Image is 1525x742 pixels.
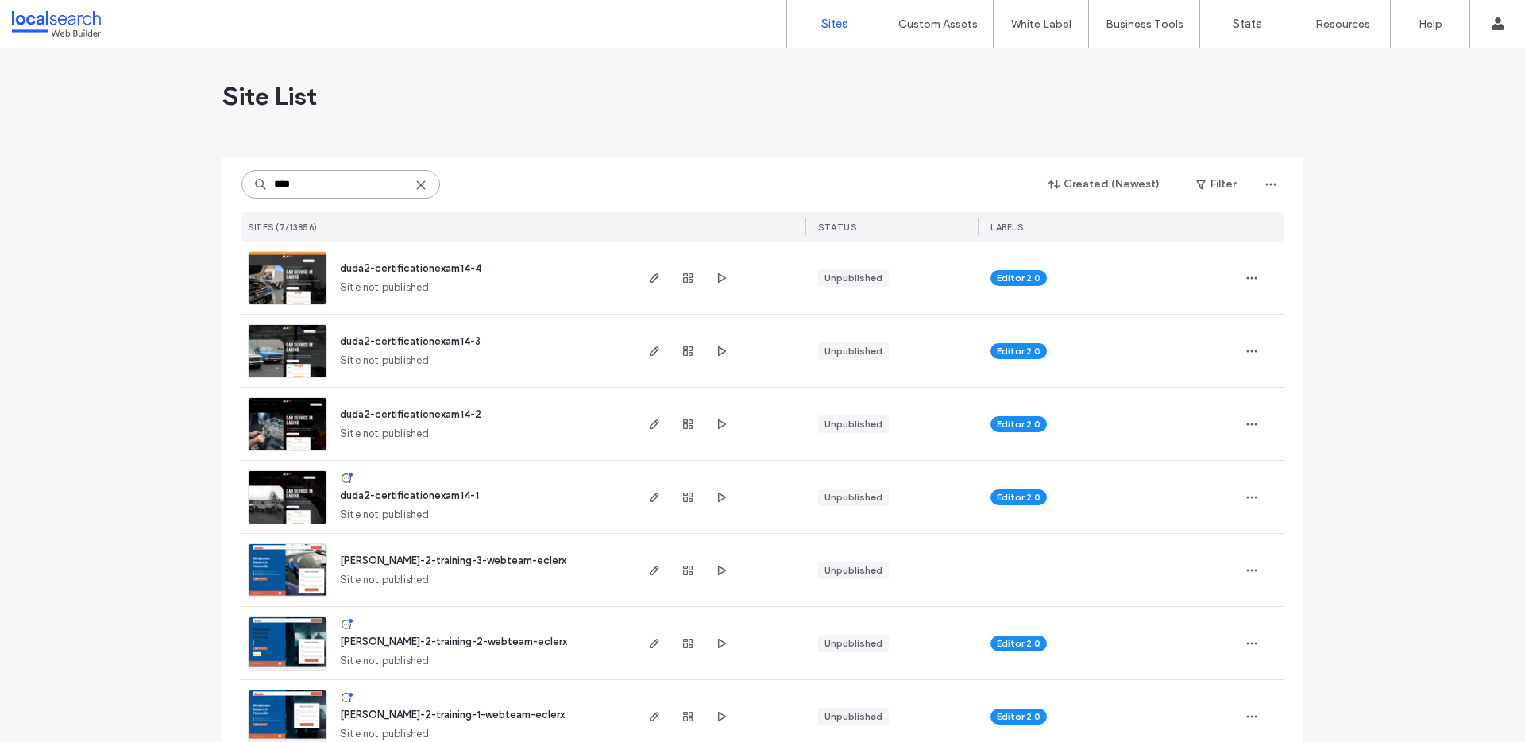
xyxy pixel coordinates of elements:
[818,222,856,233] span: STATUS
[340,507,430,523] span: Site not published
[824,344,882,358] div: Unpublished
[1035,172,1174,197] button: Created (Newest)
[997,344,1040,358] span: Editor 2.0
[340,636,567,647] a: [PERSON_NAME]-2-training-2-webteam-eclerx
[1106,17,1183,31] label: Business Tools
[340,653,430,669] span: Site not published
[340,572,430,588] span: Site not published
[824,709,882,724] div: Unpublished
[997,271,1040,285] span: Editor 2.0
[821,17,848,31] label: Sites
[824,636,882,651] div: Unpublished
[340,353,430,369] span: Site not published
[1011,17,1071,31] label: White Label
[340,426,430,442] span: Site not published
[340,262,481,274] a: duda2-certificationexam14-4
[824,563,882,578] div: Unpublished
[997,709,1040,724] span: Editor 2.0
[1315,17,1370,31] label: Resources
[340,280,430,296] span: Site not published
[997,636,1040,651] span: Editor 2.0
[824,417,882,431] div: Unpublished
[1233,17,1262,31] label: Stats
[997,417,1040,431] span: Editor 2.0
[340,555,566,566] a: [PERSON_NAME]-2-training-3-webteam-eclerx
[340,709,565,721] a: [PERSON_NAME]-2-training-1-webteam-eclerx
[340,726,430,742] span: Site not published
[340,489,479,501] a: duda2-certificationexam14-1
[990,222,1023,233] span: LABELS
[1180,172,1252,197] button: Filter
[898,17,978,31] label: Custom Assets
[1419,17,1442,31] label: Help
[997,490,1040,504] span: Editor 2.0
[248,222,318,233] span: SITES (7/13856)
[37,11,69,25] span: Help
[222,80,317,112] span: Site List
[824,271,882,285] div: Unpublished
[824,490,882,504] div: Unpublished
[340,335,481,347] a: duda2-certificationexam14-3
[340,408,481,420] a: duda2-certificationexam14-2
